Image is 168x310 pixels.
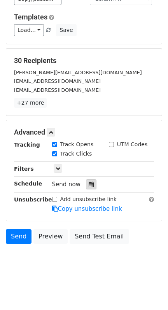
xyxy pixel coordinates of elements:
small: [EMAIL_ADDRESS][DOMAIN_NAME] [14,87,101,93]
strong: Unsubscribe [14,196,52,203]
strong: Tracking [14,142,40,148]
button: Save [56,24,76,36]
h5: 30 Recipients [14,56,154,65]
label: Track Opens [60,140,94,149]
strong: Filters [14,166,34,172]
a: Load... [14,24,44,36]
a: Copy unsubscribe link [52,205,122,212]
h5: Advanced [14,128,154,137]
small: [EMAIL_ADDRESS][DOMAIN_NAME] [14,78,101,84]
a: Preview [33,229,68,244]
label: UTM Codes [117,140,147,149]
a: +27 more [14,98,47,108]
a: Templates [14,13,47,21]
label: Add unsubscribe link [60,195,117,203]
a: Send [6,229,31,244]
label: Track Clicks [60,150,92,158]
strong: Schedule [14,180,42,187]
iframe: Chat Widget [129,273,168,310]
a: Send Test Email [70,229,129,244]
span: Send now [52,181,81,188]
small: [PERSON_NAME][EMAIL_ADDRESS][DOMAIN_NAME] [14,70,142,75]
